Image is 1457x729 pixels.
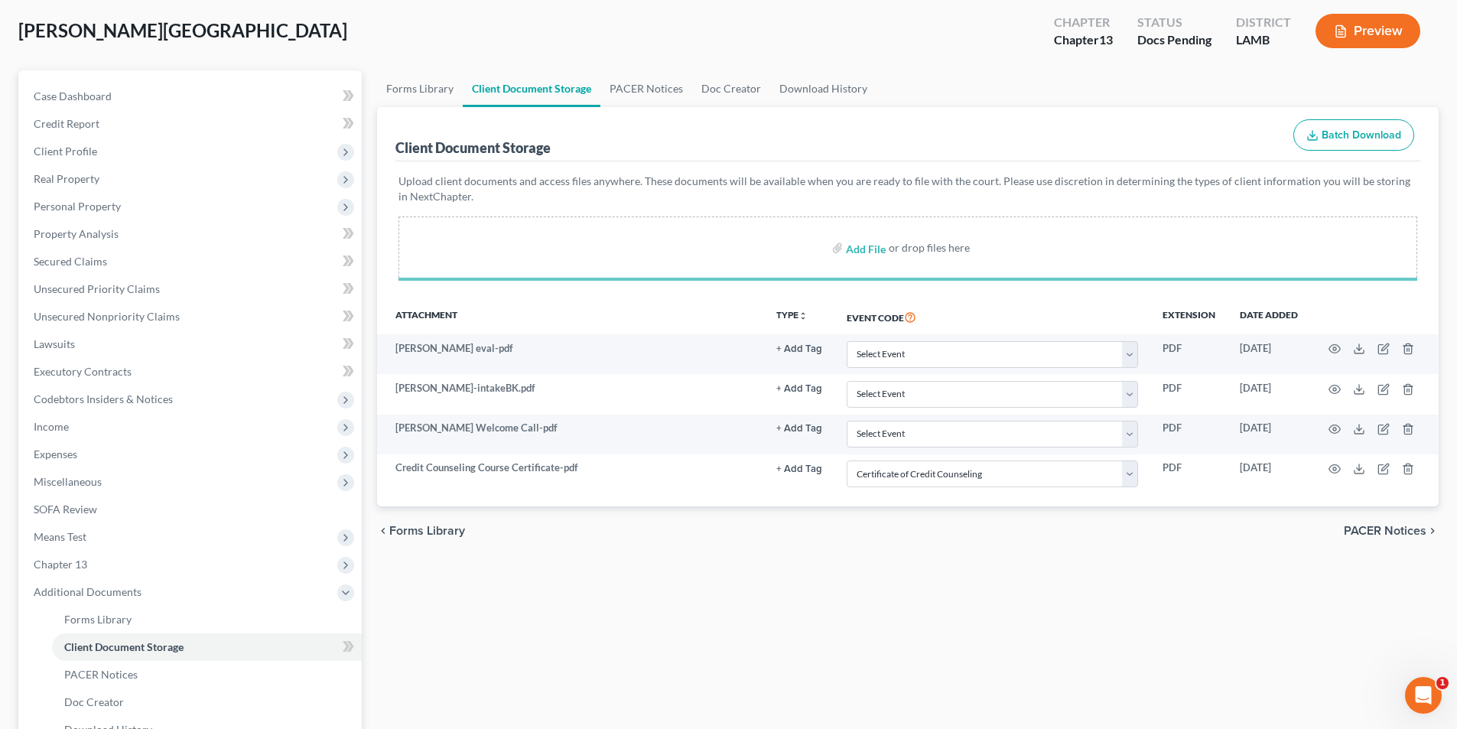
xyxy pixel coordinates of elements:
p: Upload client documents and access files anywhere. These documents will be available when you are... [398,174,1417,204]
button: + Add Tag [776,344,822,354]
a: Forms Library [377,70,463,107]
button: + Add Tag [776,424,822,434]
a: Property Analysis [21,220,362,248]
span: Doc Creator [64,695,124,708]
span: Batch Download [1322,129,1401,142]
span: Lawsuits [34,337,75,350]
span: Forms Library [64,613,132,626]
span: Chapter 13 [34,558,87,571]
th: Extension [1150,299,1228,334]
button: Batch Download [1293,119,1414,151]
button: + Add Tag [776,384,822,394]
a: + Add Tag [776,341,822,356]
span: 1 [1436,677,1449,689]
a: Download History [770,70,876,107]
div: District [1236,14,1291,31]
span: Expenses [34,447,77,461]
a: Forms Library [52,606,362,633]
i: chevron_right [1426,525,1439,537]
span: [PERSON_NAME][GEOGRAPHIC_DATA] [18,19,347,41]
td: [DATE] [1228,454,1310,494]
a: + Add Tag [776,421,822,435]
span: Unsecured Nonpriority Claims [34,310,180,323]
span: SOFA Review [34,503,97,516]
span: Property Analysis [34,227,119,240]
button: TYPEunfold_more [776,311,808,321]
div: LAMB [1236,31,1291,49]
div: Chapter [1054,31,1113,49]
th: Date added [1228,299,1310,334]
button: PACER Notices chevron_right [1344,525,1439,537]
a: PACER Notices [600,70,692,107]
td: [PERSON_NAME] Welcome Call-pdf [377,415,764,454]
a: Case Dashboard [21,83,362,110]
a: Secured Claims [21,248,362,275]
a: Unsecured Nonpriority Claims [21,303,362,330]
div: Status [1137,14,1211,31]
i: unfold_more [798,311,808,321]
button: chevron_left Forms Library [377,525,465,537]
a: + Add Tag [776,461,822,475]
span: Miscellaneous [34,475,102,488]
td: PDF [1150,334,1228,374]
span: 13 [1099,32,1113,47]
div: Chapter [1054,14,1113,31]
div: Client Document Storage [395,138,551,157]
div: Docs Pending [1137,31,1211,49]
span: Credit Report [34,117,99,130]
span: Case Dashboard [34,89,112,103]
span: Forms Library [389,525,465,537]
a: Doc Creator [52,688,362,716]
span: Secured Claims [34,255,107,268]
button: + Add Tag [776,464,822,474]
span: Real Property [34,172,99,185]
span: PACER Notices [64,668,138,681]
span: Codebtors Insiders & Notices [34,392,173,405]
button: Preview [1316,14,1420,48]
a: Doc Creator [692,70,770,107]
td: PDF [1150,415,1228,454]
td: PDF [1150,454,1228,494]
td: PDF [1150,374,1228,414]
i: chevron_left [377,525,389,537]
td: [DATE] [1228,415,1310,454]
td: [PERSON_NAME] eval-pdf [377,334,764,374]
span: Client Document Storage [64,640,184,653]
span: Client Profile [34,145,97,158]
div: or drop files here [889,240,970,255]
th: Attachment [377,299,764,334]
td: Credit Counseling Course Certificate-pdf [377,454,764,494]
a: Lawsuits [21,330,362,358]
a: + Add Tag [776,381,822,395]
span: Income [34,420,69,433]
a: PACER Notices [52,661,362,688]
span: Personal Property [34,200,121,213]
a: Credit Report [21,110,362,138]
span: Means Test [34,530,86,543]
span: Unsecured Priority Claims [34,282,160,295]
td: [DATE] [1228,374,1310,414]
a: Client Document Storage [52,633,362,661]
th: Event Code [834,299,1150,334]
a: Unsecured Priority Claims [21,275,362,303]
span: Executory Contracts [34,365,132,378]
span: Additional Documents [34,585,141,598]
td: [DATE] [1228,334,1310,374]
iframe: Intercom live chat [1405,677,1442,714]
td: [PERSON_NAME]-intakeBK.pdf [377,374,764,414]
span: PACER Notices [1344,525,1426,537]
a: SOFA Review [21,496,362,523]
a: Executory Contracts [21,358,362,386]
a: Client Document Storage [463,70,600,107]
